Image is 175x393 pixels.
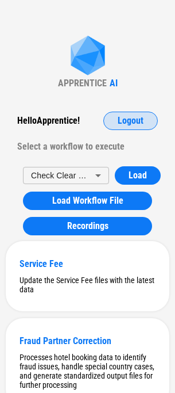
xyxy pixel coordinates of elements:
[23,192,152,210] button: Load Workflow File
[23,217,152,235] button: Recordings
[103,112,158,130] button: Logout
[52,196,123,205] span: Load Workflow File
[58,78,107,89] div: APPRENTICE
[118,116,143,125] span: Logout
[67,222,108,231] span: Recordings
[65,36,111,78] img: Apprentice AI
[129,171,147,180] span: Load
[20,335,155,346] div: Fraud Partner Correction
[17,138,158,156] div: Select a workflow to execute
[20,353,155,390] div: Processes hotel booking data to identify fraud issues, handle special country cases, and generate...
[23,165,109,186] div: Check Clear Range Example Workflow
[17,112,80,130] div: Hello Apprentice !
[20,276,155,294] div: Update the Service Fee files with the latest data
[110,78,118,89] div: AI
[115,166,161,185] button: Load
[20,258,155,269] div: Service Fee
